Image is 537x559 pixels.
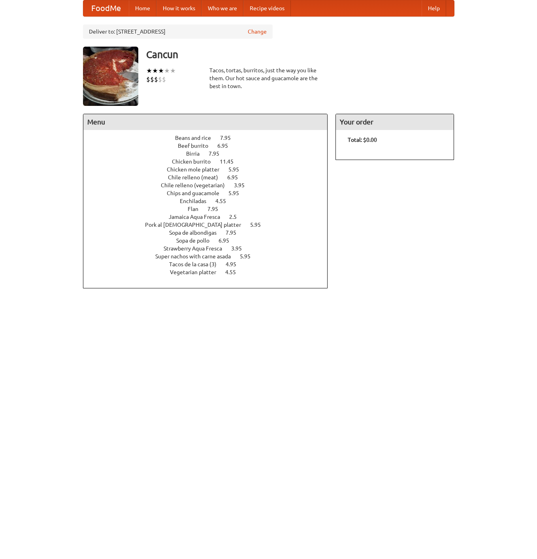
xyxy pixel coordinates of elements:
span: 5.95 [250,222,269,228]
a: Enchiladas 4.55 [180,198,241,204]
span: Beef burrito [178,143,216,149]
a: Tacos de la casa (3) 4.95 [169,261,251,267]
span: 3.95 [231,245,250,252]
a: Recipe videos [243,0,291,16]
li: ★ [164,66,170,75]
span: Birria [186,151,207,157]
span: 6.95 [219,237,237,244]
span: 6.95 [217,143,236,149]
span: 7.95 [209,151,227,157]
a: Vegetarian platter 4.55 [170,269,251,275]
span: 4.55 [215,198,234,204]
span: Super nachos with carne asada [155,253,239,260]
span: 5.95 [228,166,247,173]
span: Chicken burrito [172,158,219,165]
a: FoodMe [83,0,129,16]
span: 4.55 [225,269,244,275]
li: $ [154,75,158,84]
span: 6.95 [227,174,246,181]
div: Deliver to: [STREET_ADDRESS] [83,24,273,39]
img: angular.jpg [83,47,138,106]
a: Sopa de albondigas 7.95 [169,230,251,236]
a: Beef burrito 6.95 [178,143,243,149]
b: Total: $0.00 [348,137,377,143]
a: Chile relleno (vegetarian) 3.95 [161,182,259,188]
a: Who we are [202,0,243,16]
a: Jamaica Aqua Fresca 2.5 [169,214,251,220]
span: 5.95 [228,190,247,196]
span: Sopa de pollo [176,237,217,244]
span: 5.95 [240,253,258,260]
span: Sopa de albondigas [169,230,224,236]
span: 2.5 [229,214,245,220]
span: 3.95 [234,182,252,188]
a: Chips and guacamole 5.95 [167,190,254,196]
a: Chicken mole platter 5.95 [167,166,254,173]
a: Chicken burrito 11.45 [172,158,248,165]
div: Tacos, tortas, burritos, just the way you like them. Our hot sauce and guacamole are the best in ... [209,66,328,90]
li: ★ [152,66,158,75]
h4: Your order [336,114,454,130]
span: Beans and rice [175,135,219,141]
li: $ [158,75,162,84]
h3: Cancun [146,47,454,62]
span: 11.45 [220,158,241,165]
span: Enchiladas [180,198,214,204]
li: ★ [158,66,164,75]
span: Chips and guacamole [167,190,227,196]
a: Chile relleno (meat) 6.95 [168,174,252,181]
a: Strawberry Aqua Fresca 3.95 [164,245,256,252]
span: Chile relleno (meat) [168,174,226,181]
li: $ [146,75,150,84]
li: ★ [170,66,176,75]
span: Strawberry Aqua Fresca [164,245,230,252]
span: Jamaica Aqua Fresca [169,214,228,220]
a: Super nachos with carne asada 5.95 [155,253,265,260]
span: 7.95 [226,230,244,236]
span: 4.95 [226,261,244,267]
a: Flan 7.95 [188,206,233,212]
li: ★ [146,66,152,75]
a: Change [248,28,267,36]
a: How it works [156,0,202,16]
a: Sopa de pollo 6.95 [176,237,244,244]
span: Chicken mole platter [167,166,227,173]
span: Tacos de la casa (3) [169,261,224,267]
span: Flan [188,206,206,212]
span: Chile relleno (vegetarian) [161,182,233,188]
span: Vegetarian platter [170,269,224,275]
a: Help [422,0,446,16]
li: $ [162,75,166,84]
li: $ [150,75,154,84]
a: Beans and rice 7.95 [175,135,245,141]
span: 7.95 [220,135,239,141]
span: 7.95 [207,206,226,212]
a: Pork al [DEMOGRAPHIC_DATA] platter 5.95 [145,222,275,228]
a: Home [129,0,156,16]
h4: Menu [83,114,328,130]
a: Birria 7.95 [186,151,234,157]
span: Pork al [DEMOGRAPHIC_DATA] platter [145,222,249,228]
